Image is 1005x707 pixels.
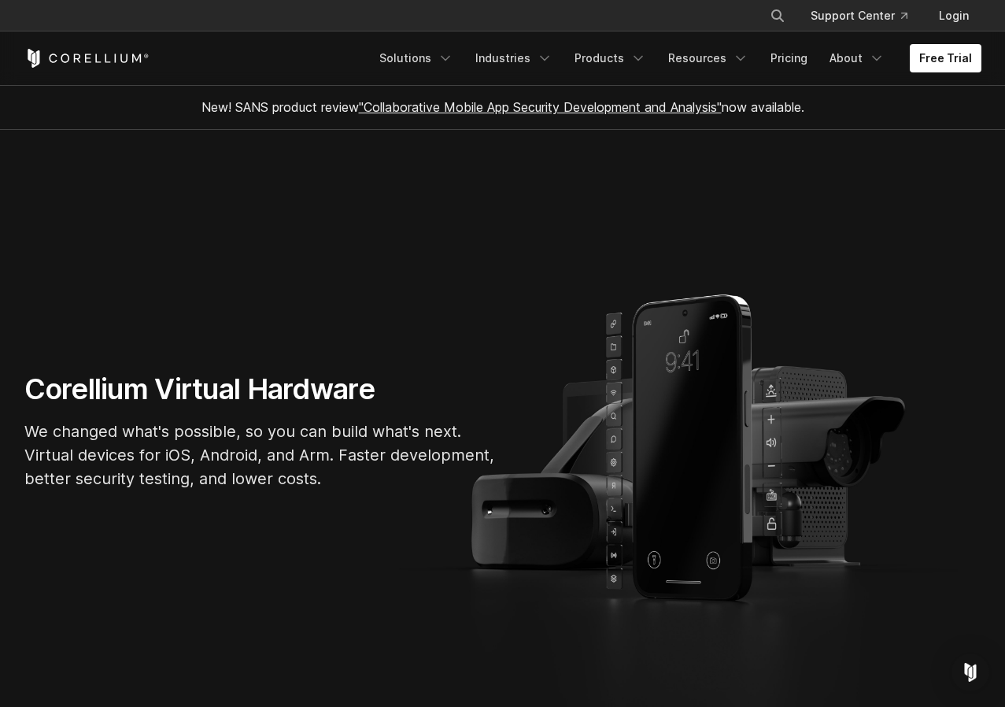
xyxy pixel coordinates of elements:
[370,44,463,72] a: Solutions
[565,44,656,72] a: Products
[820,44,894,72] a: About
[370,44,981,72] div: Navigation Menu
[359,99,722,115] a: "Collaborative Mobile App Security Development and Analysis"
[761,44,817,72] a: Pricing
[201,99,804,115] span: New! SANS product review now available.
[659,44,758,72] a: Resources
[763,2,792,30] button: Search
[24,372,497,407] h1: Corellium Virtual Hardware
[24,49,150,68] a: Corellium Home
[24,420,497,490] p: We changed what's possible, so you can build what's next. Virtual devices for iOS, Android, and A...
[466,44,562,72] a: Industries
[951,653,989,691] div: Open Intercom Messenger
[798,2,920,30] a: Support Center
[926,2,981,30] a: Login
[910,44,981,72] a: Free Trial
[751,2,981,30] div: Navigation Menu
